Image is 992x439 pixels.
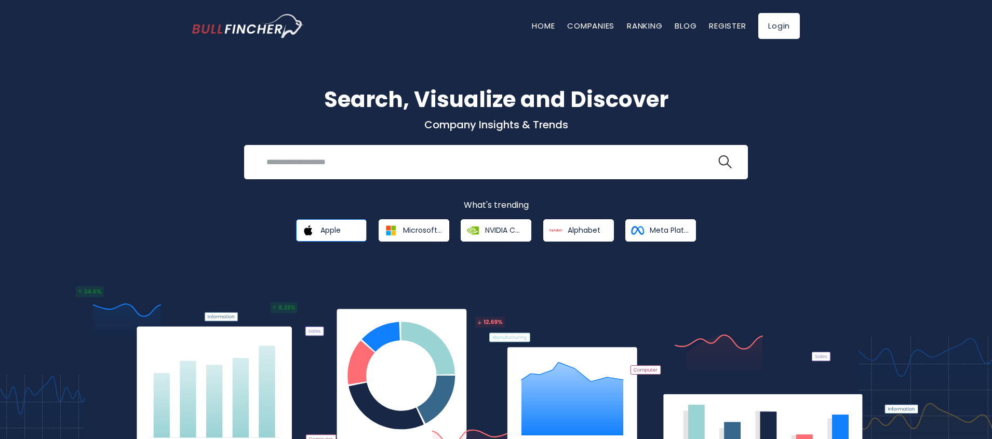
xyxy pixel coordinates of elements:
[567,20,614,31] a: Companies
[192,14,304,38] a: Go to homepage
[403,225,442,235] span: Microsoft Corporation
[461,219,531,242] a: NVIDIA Corporation
[627,20,662,31] a: Ranking
[718,155,732,169] img: search icon
[379,219,449,242] a: Microsoft Corporation
[675,20,696,31] a: Blog
[543,219,614,242] a: Alphabet
[568,225,600,235] span: Alphabet
[758,13,800,39] a: Login
[192,118,800,131] p: Company Insights & Trends
[192,83,800,116] h1: Search, Visualize and Discover
[709,20,746,31] a: Register
[625,219,696,242] a: Meta Platforms
[650,225,689,235] span: Meta Platforms
[296,219,367,242] a: Apple
[192,200,800,211] p: What's trending
[320,225,341,235] span: Apple
[485,225,524,235] span: NVIDIA Corporation
[192,14,304,38] img: bullfincher logo
[532,20,555,31] a: Home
